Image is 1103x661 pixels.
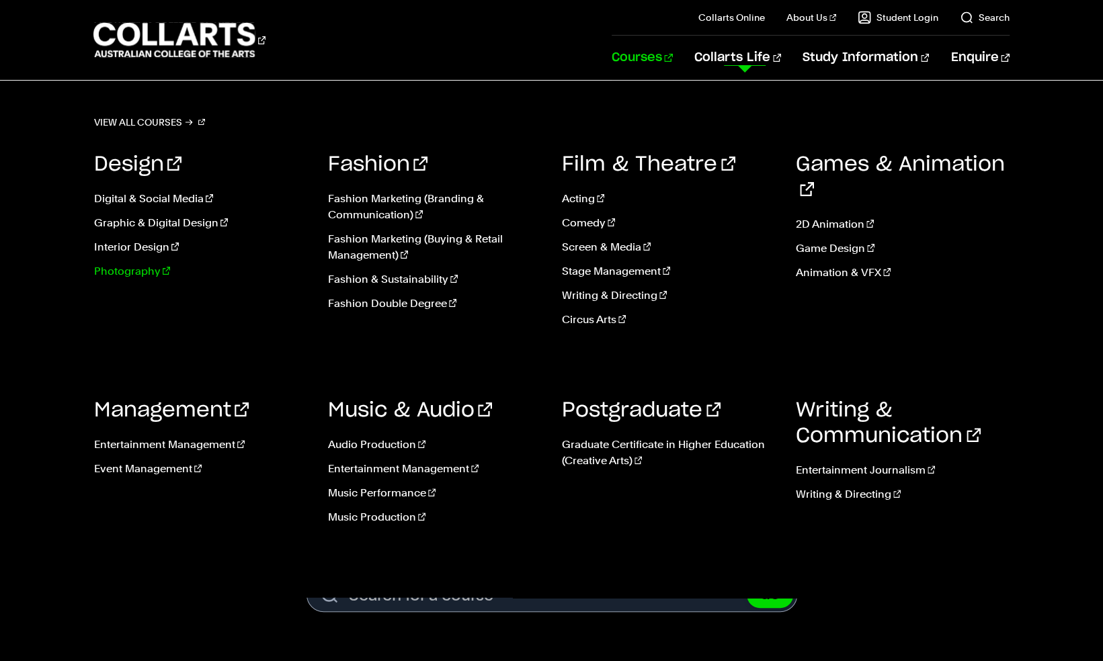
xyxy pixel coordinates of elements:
[562,437,776,469] a: Graduate Certificate in Higher Education (Creative Arts)
[93,155,181,175] a: Design
[93,191,307,207] a: Digital & Social Media
[562,215,776,231] a: Comedy
[327,461,541,477] a: Entertainment Management
[327,271,541,288] a: Fashion & Sustainability
[327,191,541,223] a: Fashion Marketing (Branding & Communication)
[327,400,492,421] a: Music & Audio
[698,11,765,24] a: Collarts Online
[803,36,929,80] a: Study Information
[562,155,735,175] a: Film & Theatre
[796,240,1010,257] a: Game Design
[93,461,307,477] a: Event Management
[796,265,1010,281] a: Animation & VFX
[93,239,307,255] a: Interior Design
[93,215,307,231] a: Graphic & Digital Design
[562,312,776,328] a: Circus Arts
[327,437,541,453] a: Audio Production
[327,231,541,263] a: Fashion Marketing (Buying & Retail Management)
[93,437,307,453] a: Entertainment Management
[327,155,427,175] a: Fashion
[950,36,1009,80] a: Enquire
[796,486,1010,502] a: Writing & Directing
[562,263,776,279] a: Stage Management
[796,400,981,446] a: Writing & Communication
[93,400,249,421] a: Management
[786,11,836,24] a: About Us
[796,216,1010,232] a: 2D Animation
[93,263,307,279] a: Photography
[93,21,265,59] div: Go to homepage
[327,296,541,312] a: Fashion Double Degree
[796,462,1010,478] a: Entertainment Journalism
[796,155,1005,200] a: Games & Animation
[694,36,781,80] a: Collarts Life
[960,11,1010,24] a: Search
[562,400,721,421] a: Postgraduate
[562,288,776,304] a: Writing & Directing
[562,191,776,207] a: Acting
[327,509,541,525] a: Music Production
[612,36,673,80] a: Courses
[858,11,938,24] a: Student Login
[562,239,776,255] a: Screen & Media
[93,113,205,132] a: View all courses
[327,485,541,501] a: Music Performance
